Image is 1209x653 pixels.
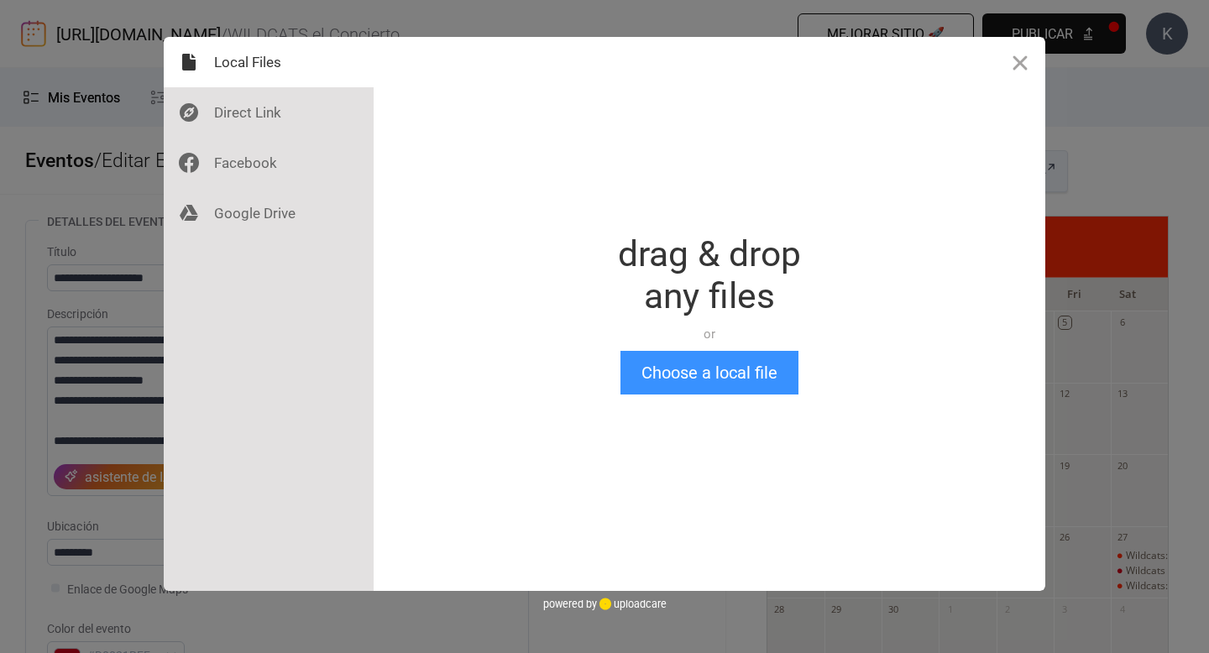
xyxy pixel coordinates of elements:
[597,598,667,610] a: uploadcare
[618,326,801,342] div: or
[164,37,374,87] div: Local Files
[543,591,667,616] div: powered by
[995,37,1045,87] button: Close
[164,138,374,188] div: Facebook
[164,87,374,138] div: Direct Link
[618,233,801,317] div: drag & drop any files
[164,188,374,238] div: Google Drive
[620,351,798,394] button: Choose a local file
